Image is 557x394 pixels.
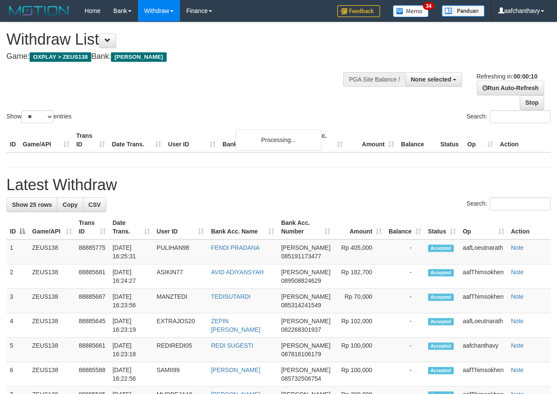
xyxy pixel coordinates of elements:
a: Note [511,318,524,324]
a: ZEPIN [PERSON_NAME] [211,318,260,333]
span: [PERSON_NAME] [281,342,330,349]
a: AVID ADIYANSYAH [211,269,264,276]
td: ASIKIN77 [153,264,208,289]
span: Copy 085314241549 to clipboard [281,302,321,309]
td: ZEUS138 [29,264,75,289]
td: aafThimsokhen [459,264,508,289]
input: Search: [490,110,551,123]
td: - [385,289,425,313]
th: Op: activate to sort column ascending [459,215,508,239]
td: 4 [6,313,29,338]
td: ZEUS138 [29,362,75,387]
span: Accepted [428,294,454,301]
input: Search: [490,197,551,210]
th: Bank Acc. Name: activate to sort column ascending [207,215,278,239]
th: ID: activate to sort column descending [6,215,29,239]
span: Accepted [428,245,454,252]
td: 88885645 [75,313,109,338]
img: panduan.png [442,5,485,17]
th: Balance [398,128,437,152]
span: Copy 085732506754 to clipboard [281,375,321,382]
img: MOTION_logo.png [6,4,72,17]
a: Note [511,293,524,300]
td: ZEUS138 [29,313,75,338]
span: Accepted [428,342,454,350]
a: Note [511,342,524,349]
button: None selected [405,72,462,87]
span: Accepted [428,367,454,374]
th: Date Trans. [108,128,165,152]
td: 88885681 [75,264,109,289]
td: [DATE] 16:23:18 [109,338,153,362]
td: Rp 405,000 [334,239,385,264]
th: Status [437,128,464,152]
td: ZEUS138 [29,289,75,313]
span: [PERSON_NAME] [281,244,330,251]
th: Bank Acc. Number [294,128,346,152]
td: ZEUS138 [29,338,75,362]
th: Op [464,128,497,152]
td: PULIHAN98 [153,239,208,264]
span: Accepted [428,318,454,325]
div: PGA Site Balance / [343,72,405,87]
td: - [385,264,425,289]
span: [PERSON_NAME] [281,293,330,300]
th: Date Trans.: activate to sort column ascending [109,215,153,239]
th: Trans ID: activate to sort column ascending [75,215,109,239]
label: Search: [467,197,551,210]
th: Action [497,128,551,152]
td: aafLoeutnarath [459,239,508,264]
th: Trans ID [73,128,108,152]
th: ID [6,128,19,152]
a: Note [511,367,524,373]
th: User ID [165,128,219,152]
span: Copy 087816106179 to clipboard [281,351,321,358]
h1: Latest Withdraw [6,176,551,194]
td: Rp 102,000 [334,313,385,338]
span: Copy 089508824629 to clipboard [281,277,321,284]
a: FENDI PRADANA [211,244,260,251]
td: - [385,239,425,264]
select: Showentries [21,110,54,123]
td: [DATE] 16:23:56 [109,289,153,313]
span: [PERSON_NAME] [111,52,166,62]
span: [PERSON_NAME] [281,269,330,276]
td: EXTRAJOS20 [153,313,208,338]
th: Amount [346,128,398,152]
td: Rp 182,700 [334,264,385,289]
td: 3 [6,289,29,313]
a: Stop [520,95,544,110]
td: Rp 100,000 [334,362,385,387]
img: Button%20Memo.svg [393,5,429,17]
td: aafThimsokhen [459,362,508,387]
td: Rp 70,000 [334,289,385,313]
th: Game/API [19,128,73,152]
th: Balance: activate to sort column ascending [385,215,425,239]
td: 88885588 [75,362,109,387]
th: Bank Acc. Name [219,128,294,152]
span: None selected [411,76,452,83]
span: Copy 082268301937 to clipboard [281,326,321,333]
a: Run Auto-Refresh [477,81,544,95]
td: aafLoeutnarath [459,313,508,338]
td: 88885661 [75,338,109,362]
th: Game/API: activate to sort column ascending [29,215,75,239]
th: User ID: activate to sort column ascending [153,215,208,239]
td: aafThimsokhen [459,289,508,313]
td: 6 [6,362,29,387]
td: - [385,313,425,338]
a: REDI SUGESTI [211,342,253,349]
span: CSV [88,201,101,208]
span: OXPLAY > ZEUS138 [30,52,91,62]
th: Status: activate to sort column ascending [425,215,459,239]
span: Copy 085191173477 to clipboard [281,253,321,260]
span: Refreshing in: [476,73,537,80]
h1: Withdraw List [6,31,363,48]
a: TEDISUTARDI [211,293,250,300]
a: Copy [57,197,83,212]
td: aafchanthavy [459,338,508,362]
td: 2 [6,264,29,289]
a: Note [511,269,524,276]
span: Show 25 rows [12,201,52,208]
th: Amount: activate to sort column ascending [334,215,385,239]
